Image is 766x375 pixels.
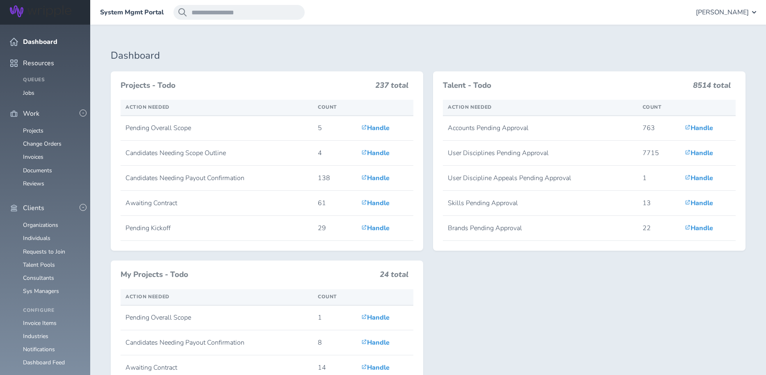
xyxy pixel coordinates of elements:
td: 61 [313,191,356,216]
span: [PERSON_NAME] [696,9,749,16]
a: Handle [361,149,390,158]
a: Requests to Join [23,248,65,256]
h3: Projects - Todo [121,81,370,90]
a: Projects [23,127,43,135]
span: Count [318,293,337,300]
a: Handle [361,224,390,233]
h3: 24 total [380,270,408,283]
td: 13 [638,191,680,216]
td: 29 [313,216,356,241]
td: Candidates Needing Payout Confirmation [121,330,313,355]
a: Handle [685,123,713,133]
a: Dashboard Feed [23,359,65,366]
a: Handle [361,174,390,183]
span: Count [318,104,337,110]
h4: Configure [23,308,80,313]
a: Handle [685,224,713,233]
a: Handle [685,174,713,183]
span: Clients [23,204,44,212]
td: Pending Overall Scope [121,116,313,141]
a: Invoices [23,153,43,161]
span: Action Needed [125,293,169,300]
a: Talent Pools [23,261,55,269]
button: [PERSON_NAME] [696,5,756,20]
td: Candidates Needing Payout Confirmation [121,166,313,191]
h3: My Projects - Todo [121,270,375,279]
a: Change Orders [23,140,62,148]
a: Industries [23,332,48,340]
a: Handle [361,313,390,322]
a: Handle [361,363,390,372]
a: Individuals [23,234,50,242]
td: Awaiting Contract [121,191,313,216]
a: Invoice Items [23,319,57,327]
span: Action Needed [448,104,492,110]
td: 7715 [638,141,680,166]
a: Sys Managers [23,287,59,295]
span: Resources [23,59,54,67]
td: 763 [638,116,680,141]
a: Handle [361,199,390,208]
a: Handle [361,338,390,347]
h1: Dashboard [111,50,745,62]
span: Action Needed [125,104,169,110]
td: 22 [638,216,680,241]
h3: Talent - Todo [443,81,688,90]
span: Work [23,110,39,117]
td: Candidates Needing Scope Outline [121,141,313,166]
h3: 237 total [375,81,408,94]
td: Brands Pending Approval [443,216,638,241]
a: Notifications [23,345,55,353]
td: 8 [313,330,356,355]
button: - [80,204,87,211]
a: Handle [361,123,390,133]
td: Pending Kickoff [121,216,313,241]
td: 4 [313,141,356,166]
td: 1 [313,305,356,330]
button: - [80,110,87,117]
td: Skills Pending Approval [443,191,638,216]
a: Consultants [23,274,54,282]
h4: Queues [23,77,80,83]
td: Pending Overall Scope [121,305,313,330]
h3: 8514 total [693,81,731,94]
a: Reviews [23,180,44,187]
td: Accounts Pending Approval [443,116,638,141]
a: Documents [23,167,52,174]
td: 138 [313,166,356,191]
span: Count [643,104,662,110]
td: 5 [313,116,356,141]
td: 1 [638,166,680,191]
span: Dashboard [23,38,57,46]
a: Jobs [23,89,34,97]
a: Organizations [23,221,58,229]
td: User Disciplines Pending Approval [443,141,638,166]
a: Handle [685,149,713,158]
td: User Discipline Appeals Pending Approval [443,166,638,191]
a: System Mgmt Portal [100,9,164,16]
a: Handle [685,199,713,208]
img: Wripple [10,5,71,17]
